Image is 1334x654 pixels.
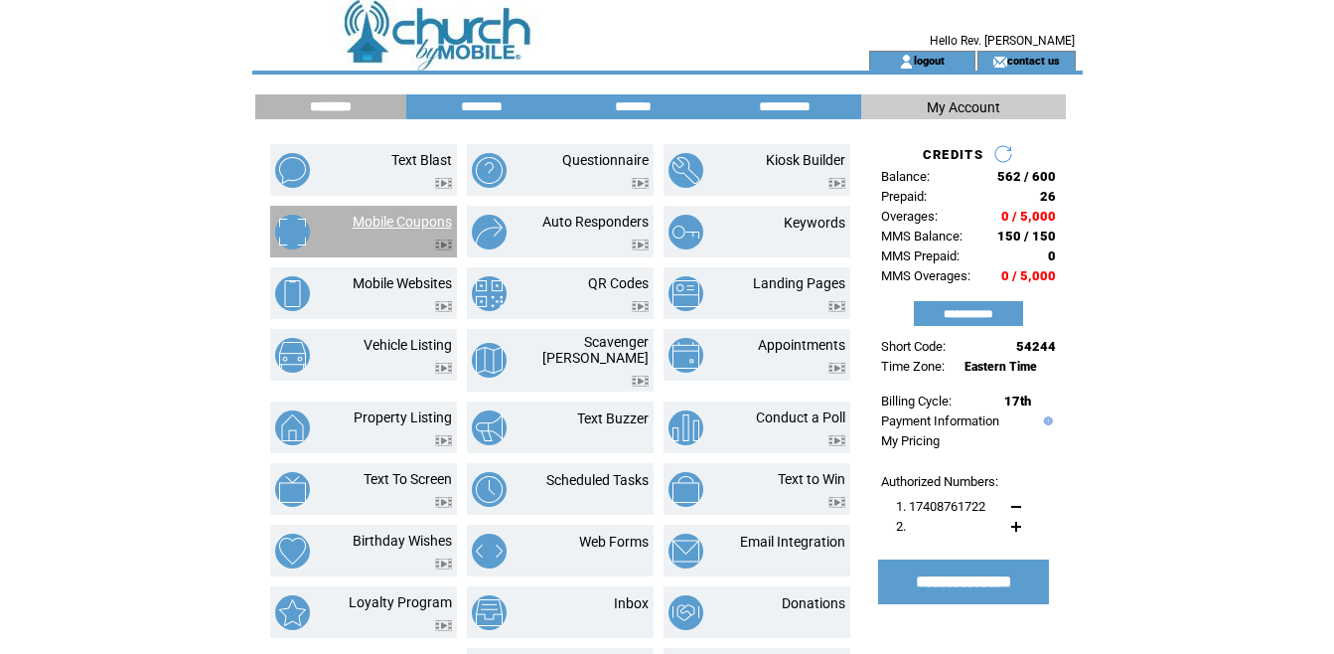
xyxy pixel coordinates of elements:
[472,215,507,249] img: auto-responders.png
[353,533,452,549] a: Birthday Wishes
[275,595,310,630] img: loyalty-program.png
[1016,339,1056,354] span: 54244
[472,410,507,445] img: text-buzzer.png
[391,152,452,168] a: Text Blast
[881,359,945,374] span: Time Zone:
[992,54,1007,70] img: contact_us_icon.gif
[1001,209,1056,224] span: 0 / 5,000
[896,519,906,534] span: 2.
[828,178,845,189] img: video.png
[881,189,927,204] span: Prepaid:
[828,435,845,446] img: video.png
[881,229,963,244] span: MMS Balance:
[756,409,845,425] a: Conduct a Poll
[1039,416,1053,425] img: help.gif
[782,595,845,611] a: Donations
[435,178,452,189] img: video.png
[784,215,845,231] a: Keywords
[1007,54,1060,67] a: contact us
[914,54,945,67] a: logout
[275,153,310,188] img: text-blast.png
[899,54,914,70] img: account_icon.gif
[881,209,938,224] span: Overages:
[668,338,703,373] img: appointments.png
[758,337,845,353] a: Appointments
[668,595,703,630] img: donations.png
[275,410,310,445] img: property-listing.png
[579,534,649,550] a: Web Forms
[435,559,452,570] img: video.png
[435,301,452,312] img: video.png
[435,620,452,631] img: video.png
[435,240,452,250] img: video.png
[275,215,310,249] img: mobile-coupons.png
[668,276,703,311] img: landing-pages.png
[1048,248,1056,263] span: 0
[778,471,845,487] a: Text to Win
[275,276,310,311] img: mobile-websites.png
[964,360,1037,374] span: Eastern Time
[1001,268,1056,283] span: 0 / 5,000
[881,394,952,409] span: Billing Cycle:
[275,338,310,373] img: vehicle-listing.png
[881,413,999,428] a: Payment Information
[353,275,452,291] a: Mobile Websites
[472,153,507,188] img: questionnaire.png
[828,301,845,312] img: video.png
[881,433,940,448] a: My Pricing
[923,147,983,162] span: CREDITS
[632,240,649,250] img: video.png
[997,169,1056,184] span: 562 / 600
[828,363,845,374] img: video.png
[472,276,507,311] img: qr-codes.png
[435,363,452,374] img: video.png
[753,275,845,291] a: Landing Pages
[881,268,970,283] span: MMS Overages:
[472,343,507,378] img: scavenger-hunt.png
[668,534,703,569] img: email-integration.png
[668,472,703,507] img: text-to-win.png
[435,435,452,446] img: video.png
[632,178,649,189] img: video.png
[881,169,930,184] span: Balance:
[577,410,649,426] a: Text Buzzer
[353,214,452,230] a: Mobile Coupons
[354,409,452,425] a: Property Listing
[632,301,649,312] img: video.png
[930,34,1075,48] span: Hello Rev. [PERSON_NAME]
[927,99,1000,115] span: My Account
[1004,394,1031,409] span: 17th
[668,153,703,188] img: kiosk-builder.png
[881,474,998,489] span: Authorized Numbers:
[668,410,703,445] img: conduct-a-poll.png
[546,472,649,488] a: Scheduled Tasks
[542,214,649,230] a: Auto Responders
[881,339,946,354] span: Short Code:
[740,534,845,550] a: Email Integration
[364,337,452,353] a: Vehicle Listing
[275,472,310,507] img: text-to-screen.png
[828,497,845,508] img: video.png
[881,248,960,263] span: MMS Prepaid:
[562,152,649,168] a: Questionnaire
[435,497,452,508] img: video.png
[766,152,845,168] a: Kiosk Builder
[472,595,507,630] img: inbox.png
[472,534,507,569] img: web-forms.png
[997,229,1056,244] span: 150 / 150
[364,471,452,487] a: Text To Screen
[542,334,649,366] a: Scavenger [PERSON_NAME]
[668,215,703,249] img: keywords.png
[472,472,507,507] img: scheduled-tasks.png
[275,534,310,569] img: birthday-wishes.png
[1040,189,1056,204] span: 26
[349,594,452,610] a: Loyalty Program
[614,595,649,611] a: Inbox
[632,376,649,387] img: video.png
[896,499,985,514] span: 1. 17408761722
[588,275,649,291] a: QR Codes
